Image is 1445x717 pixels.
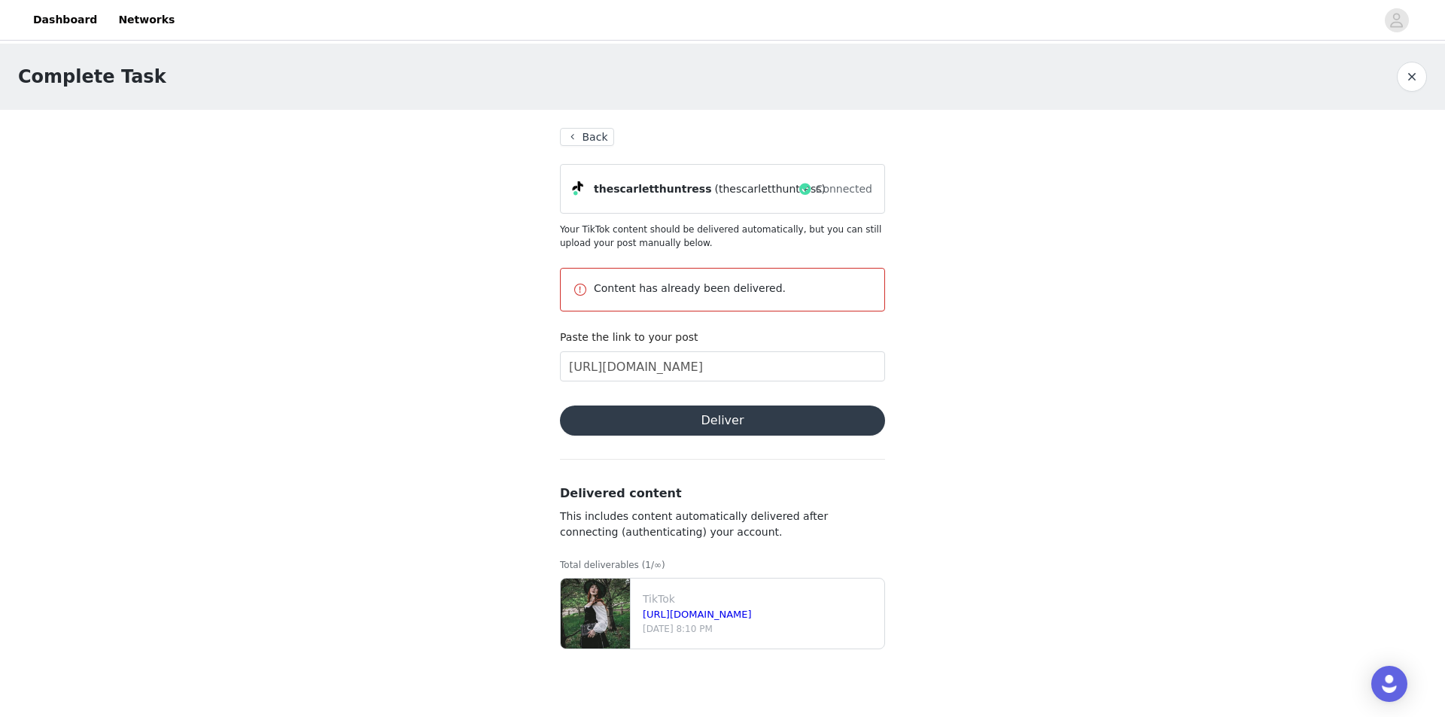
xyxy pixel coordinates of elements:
[560,406,885,436] button: Deliver
[643,622,878,636] p: [DATE] 8:10 PM
[643,591,878,607] p: TikTok
[714,181,825,197] span: (thescarletthuntress)
[561,579,630,649] img: file
[560,510,828,538] span: This includes content automatically delivered after connecting (authenticating) your account.
[1389,8,1404,32] div: avatar
[560,485,885,503] h3: Delivered content
[1371,666,1407,702] div: Open Intercom Messenger
[560,351,885,381] input: Paste the link to your content here
[24,3,106,37] a: Dashboard
[594,281,872,296] p: Content has already been delivered.
[560,223,885,250] p: Your TikTok content should be delivered automatically, but you can still upload your post manuall...
[594,181,711,197] span: thescarletthuntress
[816,181,872,197] span: Connected
[109,3,184,37] a: Networks
[643,609,752,620] a: [URL][DOMAIN_NAME]
[560,558,885,572] p: Total deliverables (1/∞)
[18,63,166,90] h1: Complete Task
[560,128,614,146] button: Back
[560,331,698,343] label: Paste the link to your post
